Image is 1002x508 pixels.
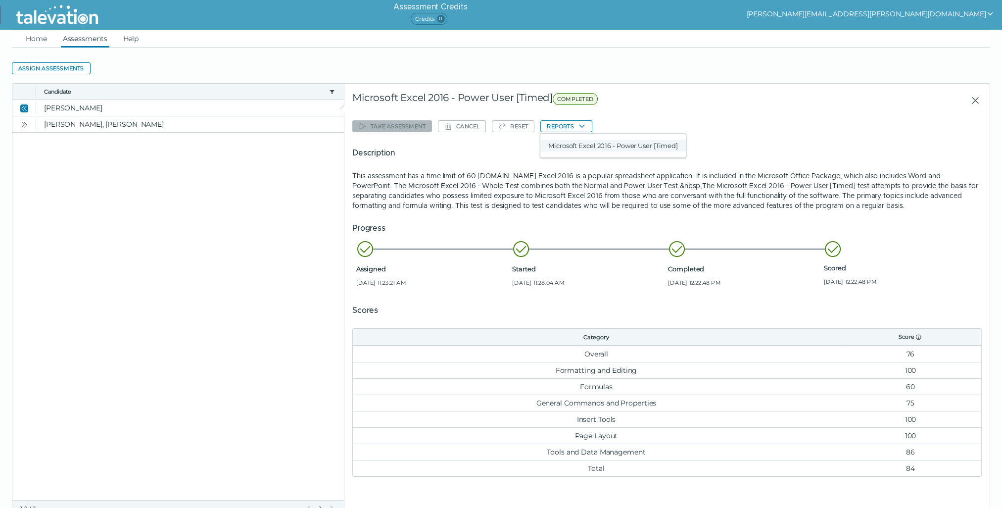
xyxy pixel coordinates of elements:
td: 100 [840,362,981,378]
a: Home [24,30,49,48]
button: Cancel [438,120,486,132]
button: Microsoft Excel 2016 - Power User [Timed] [540,140,686,152]
th: Category [353,329,839,346]
td: Page Layout [353,427,839,444]
span: Credits [411,13,447,25]
td: 60 [840,378,981,395]
span: Completed [668,265,820,273]
span: [DATE] 11:28:04 AM [512,279,664,287]
th: Score [840,329,981,346]
td: 86 [840,444,981,460]
td: 76 [840,346,981,362]
button: Open [18,118,30,130]
span: [DATE] 12:22:48 PM [668,279,820,287]
clr-dg-cell: [PERSON_NAME] [36,100,344,116]
td: 100 [840,427,981,444]
td: Tools and Data Management [353,444,839,460]
span: Started [512,265,664,273]
cds-icon: Close [20,104,28,112]
span: COMPLETED [553,93,598,105]
h5: Scores [352,305,982,316]
a: Help [121,30,141,48]
h5: Progress [352,222,982,234]
button: Close [18,102,30,114]
td: 84 [840,460,981,476]
span: 0 [437,15,445,23]
span: Scored [824,264,976,272]
button: Take assessment [352,120,432,132]
span: [DATE] 11:23:21 AM [356,279,508,287]
button: Reset [492,120,534,132]
button: Assign assessments [12,62,91,74]
div: Microsoft Excel 2016 - Power User [Timed] [352,92,782,109]
td: Total [353,460,839,476]
a: Assessments [61,30,109,48]
button: Close [963,92,982,109]
button: show user actions [746,8,994,20]
cds-icon: Open [20,121,28,129]
span: [DATE] 12:22:48 PM [824,278,976,286]
td: General Commands and Properties [353,395,839,411]
td: 75 [840,395,981,411]
td: Insert Tools [353,411,839,427]
td: Formatting and Editing [353,362,839,378]
td: 100 [840,411,981,427]
clr-dg-cell: [PERSON_NAME], [PERSON_NAME] [36,116,344,132]
button: Reports [540,120,592,132]
h6: Assessment Credits [393,1,467,13]
img: Talevation_Logo_Transparent_white.png [12,2,102,27]
button: candidate filter [328,88,336,96]
span: Assigned [356,265,508,273]
p: This assessment has a time limit of 60 [DOMAIN_NAME] Excel 2016 is a popular spreadsheet applicat... [352,171,982,210]
td: Formulas [353,378,839,395]
td: Overall [353,346,839,362]
h5: Description [352,147,982,159]
button: Candidate [44,88,325,96]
